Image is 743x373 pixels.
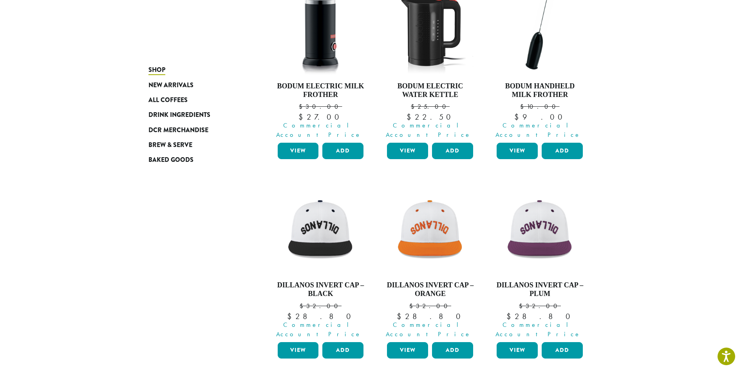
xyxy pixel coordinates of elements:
[385,281,475,298] h4: Dillanos Invert Cap – Orange
[322,342,363,359] button: Add
[148,123,242,138] a: DCR Merchandise
[514,112,522,122] span: $
[495,185,585,275] img: Backwards-Plumb-scaled.png
[299,102,306,111] span: $
[520,102,559,111] bdi: 10.00
[542,342,583,359] button: Add
[432,143,473,159] button: Add
[278,342,319,359] a: View
[276,185,366,339] a: Dillanos Invert Cap – Black $32.00 Commercial Account Price
[542,143,583,159] button: Add
[276,82,366,99] h4: Bodum Electric Milk Frother
[397,311,405,321] span: $
[497,342,538,359] a: View
[148,95,188,105] span: All Coffees
[387,143,428,159] a: View
[299,102,342,111] bdi: 30.00
[148,93,242,108] a: All Coffees
[298,112,342,122] bdi: 27.00
[409,302,416,310] span: $
[492,320,585,339] span: Commercial Account Price
[409,302,451,310] bdi: 32.00
[275,185,365,275] img: Backwards-Black-scaled.png
[397,311,464,321] bdi: 28.80
[495,82,585,99] h4: Bodum Handheld Milk Frother
[287,311,354,321] bdi: 28.80
[492,121,585,140] span: Commercial Account Price
[276,281,366,298] h4: Dillanos Invert Cap – Black
[506,311,573,321] bdi: 28.80
[148,63,242,77] a: Shop
[411,102,418,111] span: $
[148,81,193,90] span: New Arrivals
[148,152,242,167] a: Baked Goods
[273,320,366,339] span: Commercial Account Price
[322,143,363,159] button: Add
[148,110,210,120] span: Drink Ingredients
[148,138,242,152] a: Brew & Serve
[298,112,307,122] span: $
[382,121,475,140] span: Commercial Account Price
[411,102,450,111] bdi: 25.00
[385,185,475,339] a: Dillanos Invert Cap – Orange $32.00 Commercial Account Price
[300,302,342,310] bdi: 32.00
[148,140,192,150] span: Brew & Serve
[497,143,538,159] a: View
[148,77,242,92] a: New Arrivals
[495,281,585,298] h4: Dillanos Invert Cap – Plum
[514,112,566,122] bdi: 9.00
[519,302,526,310] span: $
[432,342,473,359] button: Add
[519,302,561,310] bdi: 32.00
[287,311,295,321] span: $
[495,185,585,339] a: Dillanos Invert Cap – Plum $32.00 Commercial Account Price
[273,121,366,140] span: Commercial Account Price
[387,342,428,359] a: View
[506,311,515,321] span: $
[407,112,454,122] bdi: 22.50
[520,102,527,111] span: $
[300,302,306,310] span: $
[382,320,475,339] span: Commercial Account Price
[385,185,475,275] img: Backwards-Orang-scaled.png
[148,155,193,165] span: Baked Goods
[407,112,415,122] span: $
[385,82,475,99] h4: Bodum Electric Water Kettle
[278,143,319,159] a: View
[148,126,208,135] span: DCR Merchandise
[148,108,242,122] a: Drink Ingredients
[148,65,165,75] span: Shop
